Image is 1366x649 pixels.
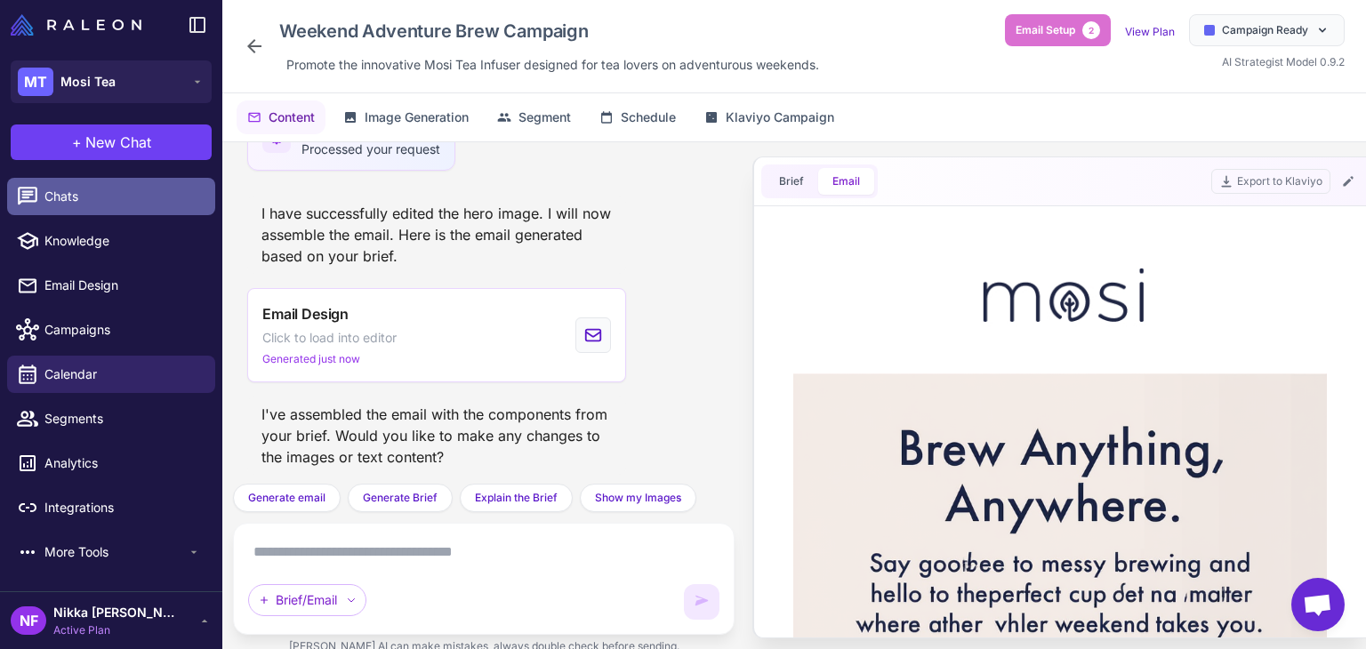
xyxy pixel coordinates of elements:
[247,196,626,274] div: I have successfully edited the hero image. I will now assemble the email. Here is the email gener...
[11,124,212,160] button: +New Chat
[7,356,215,393] a: Calendar
[694,100,845,134] button: Klaviyo Campaign
[279,52,826,78] div: Click to edit description
[44,187,201,206] span: Chats
[589,100,687,134] button: Schedule
[7,489,215,526] a: Integrations
[272,14,826,48] div: Click to edit campaign name
[11,60,212,103] button: MTMosi Tea
[486,100,582,134] button: Segment
[7,311,215,349] a: Campaigns
[475,490,558,506] span: Explain the Brief
[621,108,676,127] span: Schedule
[7,178,215,215] a: Chats
[7,267,215,304] a: Email Design
[269,108,315,127] span: Content
[72,132,82,153] span: +
[1338,171,1359,192] button: Edit Email
[1211,169,1330,194] button: Export to Klaviyo
[44,365,201,384] span: Calendar
[365,108,469,127] span: Image Generation
[460,484,573,512] button: Explain the Brief
[262,351,360,367] span: Generated just now
[1222,22,1308,38] span: Campaign Ready
[7,445,215,482] a: Analytics
[60,72,116,92] span: Mosi Tea
[237,100,325,134] button: Content
[1125,25,1175,38] a: View Plan
[53,622,178,638] span: Active Plan
[262,303,349,324] span: Email Design
[1082,21,1100,39] span: 2
[1016,22,1075,38] span: Email Setup
[44,276,201,295] span: Email Design
[262,328,397,348] span: Click to load into editor
[580,484,696,512] button: Show my Images
[11,606,46,635] div: NF
[53,603,178,622] span: Nikka [PERSON_NAME]
[44,320,201,340] span: Campaigns
[44,409,201,429] span: Segments
[348,484,453,512] button: Generate Brief
[301,141,440,156] span: Processed your request
[726,108,834,127] span: Klaviyo Campaign
[44,498,201,517] span: Integrations
[247,397,626,475] div: I've assembled the email with the components from your brief. Would you like to make any changes ...
[1005,14,1111,46] button: Email Setup2
[11,14,141,36] img: Raleon Logo
[518,108,571,127] span: Segment
[44,542,187,562] span: More Tools
[44,453,201,473] span: Analytics
[248,490,325,506] span: Generate email
[18,68,53,96] div: MT
[1291,578,1345,631] a: Open chat
[333,100,479,134] button: Image Generation
[286,55,819,75] span: Promote the innovative Mosi Tea Infuser designed for tea lovers on adventurous weekends.
[1222,55,1345,68] span: AI Strategist Model 0.9.2
[818,168,874,195] button: Email
[85,132,151,153] span: New Chat
[595,490,681,506] span: Show my Images
[44,231,201,251] span: Knowledge
[765,168,818,195] button: Brief
[363,490,438,506] span: Generate Brief
[233,484,341,512] button: Generate email
[7,400,215,437] a: Segments
[248,584,366,616] div: Brief/Email
[7,222,215,260] a: Knowledge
